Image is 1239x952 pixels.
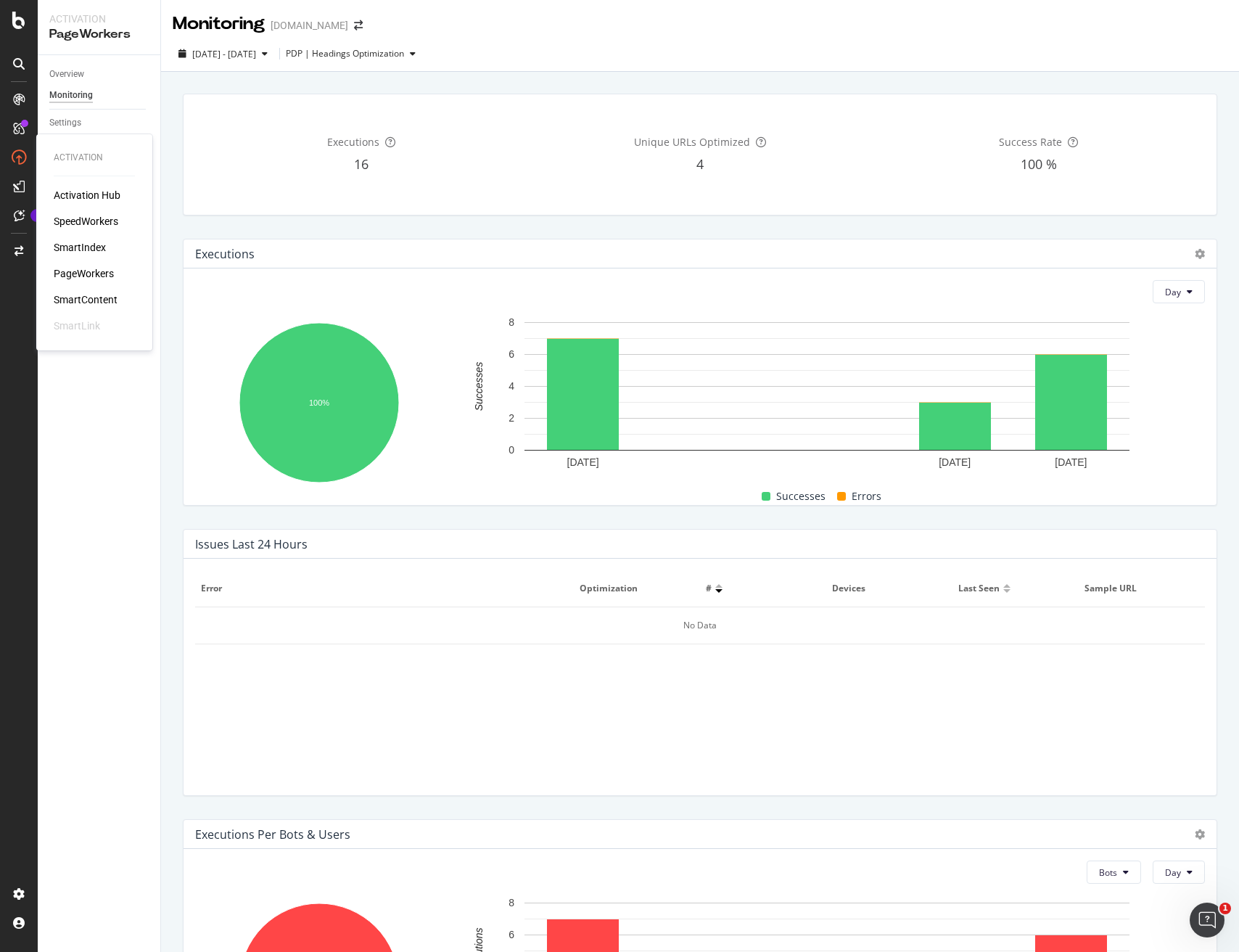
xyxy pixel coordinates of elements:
span: Executions [327,135,379,149]
span: Sample URL [1084,582,1195,595]
span: Day [1165,286,1181,298]
div: SmartLink [54,319,100,333]
div: Executions [195,247,255,261]
span: 100 % [1021,155,1057,173]
text: 4 [509,381,514,393]
span: Success Rate [999,135,1062,149]
div: Executions per Bots & Users [195,827,350,842]
text: 6 [509,349,514,361]
a: Activation Hub [54,188,120,202]
a: Overview [49,67,150,82]
div: Overview [49,67,84,82]
a: SmartIndex [54,240,106,255]
span: Unique URLs Optimized [634,135,750,149]
text: 8 [509,317,514,329]
div: Issues Last 24 Hours [195,537,308,551]
button: PDP | Headings Optimization [286,42,421,65]
span: Errors [852,488,881,505]
text: Successes [473,362,485,411]
text: 8 [509,898,514,909]
text: 2 [509,413,514,424]
span: 16 [354,155,369,173]
a: PageWorkers [54,266,114,281]
a: Monitoring [49,88,150,103]
span: Day [1165,866,1181,879]
text: [DATE] [939,456,971,468]
span: Optimization [580,582,691,595]
div: Monitoring [173,12,265,36]
text: [DATE] [567,456,599,468]
a: SmartContent [54,292,118,307]
text: 6 [509,930,514,941]
button: Bots [1087,861,1141,884]
div: Activation [54,152,135,164]
span: Last seen [958,582,1000,595]
span: # [706,582,712,595]
button: [DATE] - [DATE] [173,42,273,65]
div: Settings [49,115,81,131]
div: Activation [49,12,149,26]
text: [DATE] [1055,456,1087,468]
iframe: Intercom live chat [1190,903,1224,937]
div: PDP | Headings Optimization [286,49,404,58]
span: Error [201,582,564,595]
div: PageWorkers [49,26,149,43]
a: SpeedWorkers [54,214,118,229]
a: Settings [49,115,150,131]
button: Day [1153,280,1205,303]
div: No Data [195,607,1205,644]
span: 4 [696,155,704,173]
text: 0 [509,445,514,456]
svg: A chart. [195,315,443,493]
div: [DOMAIN_NAME] [271,18,348,33]
text: 100% [309,398,329,407]
span: Devices [832,582,943,595]
span: Successes [776,488,826,505]
svg: A chart. [449,315,1205,475]
span: 1 [1219,903,1231,914]
span: [DATE] - [DATE] [192,48,256,60]
div: Tooltip anchor [30,209,44,222]
div: arrow-right-arrow-left [354,20,363,30]
span: Bots [1099,866,1117,879]
div: Monitoring [49,88,93,103]
button: Day [1153,861,1205,884]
